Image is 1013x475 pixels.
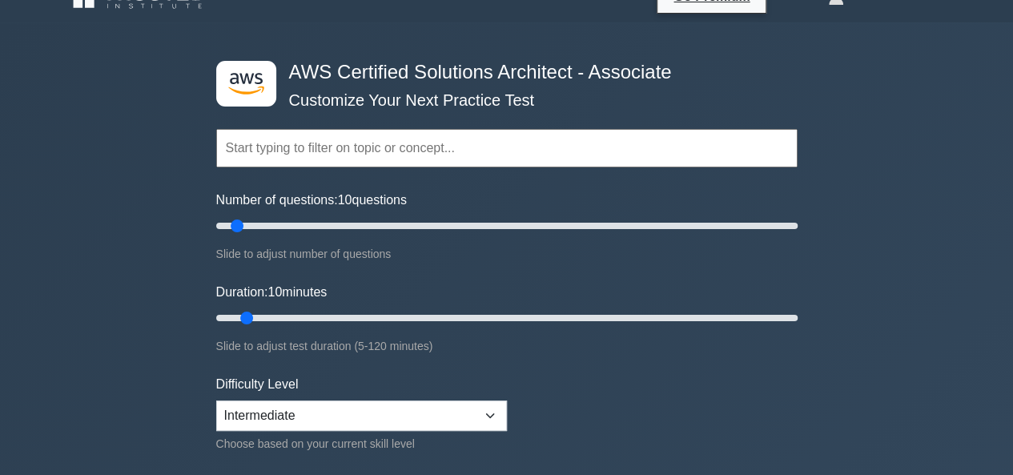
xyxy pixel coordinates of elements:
[216,375,299,394] label: Difficulty Level
[216,336,798,356] div: Slide to adjust test duration (5-120 minutes)
[216,191,407,210] label: Number of questions: questions
[216,129,798,167] input: Start typing to filter on topic or concept...
[216,283,328,302] label: Duration: minutes
[216,244,798,264] div: Slide to adjust number of questions
[338,193,352,207] span: 10
[283,61,719,84] h4: AWS Certified Solutions Architect - Associate
[216,434,507,453] div: Choose based on your current skill level
[267,285,282,299] span: 10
